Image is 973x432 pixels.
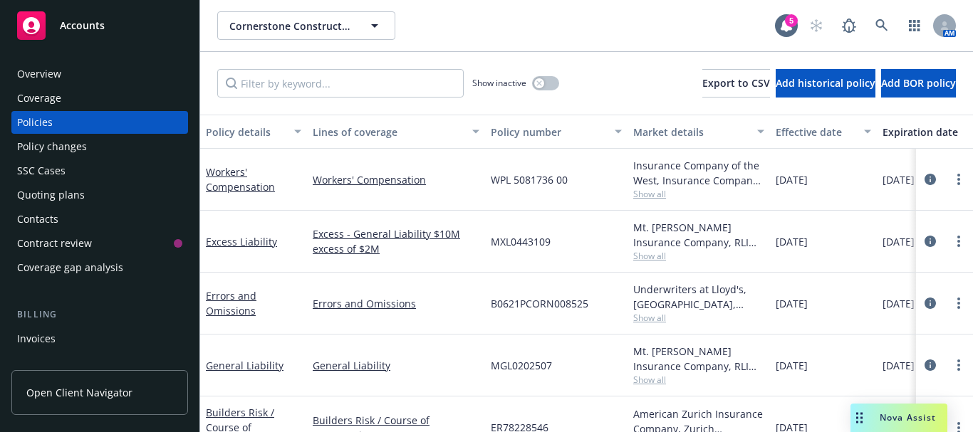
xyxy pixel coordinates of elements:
[491,234,551,249] span: MXL0443109
[881,69,956,98] button: Add BOR policy
[628,115,770,149] button: Market details
[776,358,808,373] span: [DATE]
[11,327,188,350] a: Invoices
[17,135,87,158] div: Policy changes
[11,135,188,158] a: Policy changes
[206,235,277,248] a: Excess Liability
[922,233,939,250] a: circleInformation
[206,289,256,317] a: Errors and Omissions
[922,357,939,374] a: circleInformation
[633,312,764,324] span: Show all
[11,208,188,231] a: Contacts
[11,256,188,279] a: Coverage gap analysis
[17,159,66,182] div: SSC Cases
[922,171,939,188] a: circleInformation
[633,374,764,386] span: Show all
[217,11,395,40] button: Cornerstone Construction Group, Inc.
[206,359,283,372] a: General Liability
[313,358,479,373] a: General Liability
[776,296,808,311] span: [DATE]
[776,234,808,249] span: [DATE]
[11,352,188,374] a: Billing updates
[850,404,868,432] div: Drag to move
[883,358,915,373] span: [DATE]
[11,87,188,110] a: Coverage
[17,256,123,279] div: Coverage gap analysis
[313,172,479,187] a: Workers' Compensation
[17,208,58,231] div: Contacts
[633,250,764,262] span: Show all
[950,295,967,312] a: more
[835,11,863,40] a: Report a Bug
[11,184,188,206] a: Quoting plans
[883,234,915,249] span: [DATE]
[17,352,89,374] div: Billing updates
[217,69,464,98] input: Filter by keyword...
[491,358,552,373] span: MGL0202507
[770,115,877,149] button: Effective date
[26,385,132,400] span: Open Client Navigator
[17,232,92,255] div: Contract review
[633,125,749,139] div: Market details
[229,19,353,33] span: Cornerstone Construction Group, Inc.
[633,282,764,312] div: Underwriters at Lloyd's, [GEOGRAPHIC_DATA], [PERSON_NAME] of London, CRC Group
[633,188,764,200] span: Show all
[881,76,956,90] span: Add BOR policy
[485,115,628,149] button: Policy number
[206,125,286,139] div: Policy details
[60,20,105,31] span: Accounts
[491,125,606,139] div: Policy number
[950,357,967,374] a: more
[491,172,568,187] span: WPL 5081736 00
[868,11,896,40] a: Search
[313,125,464,139] div: Lines of coverage
[17,87,61,110] div: Coverage
[313,296,479,311] a: Errors and Omissions
[883,172,915,187] span: [DATE]
[17,111,53,134] div: Policies
[950,233,967,250] a: more
[776,125,855,139] div: Effective date
[11,6,188,46] a: Accounts
[17,184,85,206] div: Quoting plans
[206,165,275,194] a: Workers' Compensation
[17,63,61,85] div: Overview
[633,344,764,374] div: Mt. [PERSON_NAME] Insurance Company, RLI Corp, CRC Group
[11,307,188,322] div: Billing
[472,77,526,89] span: Show inactive
[313,226,479,256] a: Excess - General Liability $10M excess of $2M
[880,411,936,423] span: Nova Assist
[883,296,915,311] span: [DATE]
[702,69,770,98] button: Export to CSV
[850,404,947,432] button: Nova Assist
[900,11,929,40] a: Switch app
[491,296,588,311] span: B0621PCORN008525
[11,111,188,134] a: Policies
[950,171,967,188] a: more
[11,63,188,85] a: Overview
[200,115,307,149] button: Policy details
[776,76,875,90] span: Add historical policy
[633,158,764,188] div: Insurance Company of the West, Insurance Company of the West (ICW)
[17,327,56,350] div: Invoices
[11,232,188,255] a: Contract review
[802,11,831,40] a: Start snowing
[785,14,798,27] div: 5
[307,115,485,149] button: Lines of coverage
[776,172,808,187] span: [DATE]
[922,295,939,312] a: circleInformation
[633,220,764,250] div: Mt. [PERSON_NAME] Insurance Company, RLI Corp, CRC Group
[776,69,875,98] button: Add historical policy
[11,159,188,182] a: SSC Cases
[702,76,770,90] span: Export to CSV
